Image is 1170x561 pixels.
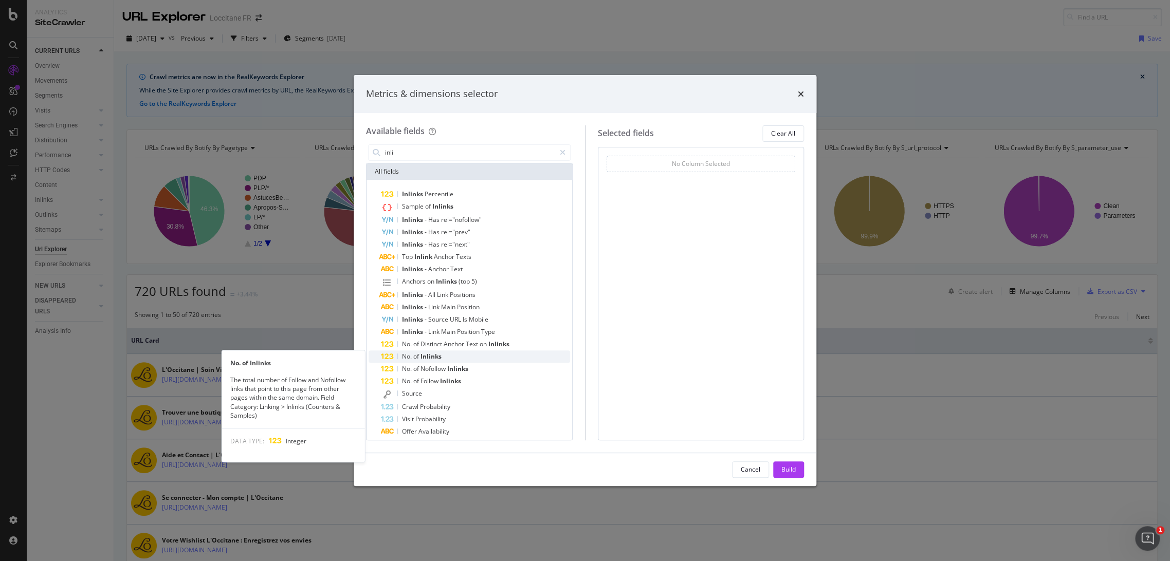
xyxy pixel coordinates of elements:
span: - [425,228,428,236]
span: Distinct [421,340,444,348]
div: Metrics & dimensions selector [366,87,498,101]
span: Positions [450,290,476,299]
span: Inlinks [432,202,453,211]
span: Inlinks [402,327,425,336]
span: of [425,202,432,211]
span: Offer [402,427,418,436]
div: modal [354,75,816,486]
div: Selected fields [598,127,654,139]
span: Position [457,303,480,311]
span: Inlinks [488,340,509,348]
span: Link [428,303,441,311]
span: Anchors [402,277,427,286]
span: Inlinks [440,377,461,385]
span: Inlinks [402,228,425,236]
div: times [798,87,804,101]
div: Cancel [741,465,760,474]
span: - [425,215,428,224]
span: - [425,327,428,336]
button: Cancel [732,461,769,478]
span: Inlinks [421,352,442,361]
span: Link [428,327,441,336]
button: Clear All [762,125,804,142]
span: Crawl [402,402,420,411]
span: Follow [421,377,440,385]
span: No. [402,364,413,373]
span: Availability [418,427,449,436]
span: No. [402,340,413,348]
span: of [413,377,421,385]
div: Clear All [771,129,795,138]
span: Texts [456,252,471,261]
div: No. of Inlinks [222,359,365,367]
span: Anchor [444,340,466,348]
span: Inlinks [447,364,468,373]
span: Top [402,252,414,261]
span: Type [481,327,495,336]
span: Mobile [469,315,488,324]
span: - [425,290,428,299]
span: Probability [415,415,446,423]
span: Visit [402,415,415,423]
span: Anchor [434,252,456,261]
span: Inlinks [402,315,425,324]
span: Link [437,290,450,299]
span: Has [428,215,441,224]
div: Available fields [366,125,425,137]
span: Probability [420,402,450,411]
div: All fields [367,163,572,180]
div: No Column Selected [672,159,730,168]
span: Inlinks [402,290,425,299]
span: Nofollow [421,364,447,373]
span: 5) [471,277,477,286]
span: (top [459,277,471,286]
span: Inlink [414,252,434,261]
span: Inlinks [436,277,459,286]
span: - [425,315,428,324]
span: Inlinks [402,303,425,311]
button: Build [773,461,804,478]
span: No. [402,377,413,385]
span: on [427,277,436,286]
span: Source [402,389,422,398]
span: Anchor [428,265,450,273]
div: The total number of Follow and Nofollow links that point to this page from other pages within the... [222,376,365,420]
div: Build [781,465,796,474]
span: All [428,290,437,299]
span: of [413,364,421,373]
span: URL [450,315,463,324]
span: Inlinks [402,215,425,224]
span: Percentile [425,190,453,198]
span: Sample [402,202,425,211]
span: No. [402,352,413,361]
span: of [413,340,421,348]
span: Is [463,315,469,324]
span: Inlinks [402,190,425,198]
input: Search by field name [384,145,555,160]
span: - [425,265,428,273]
span: Text [450,265,463,273]
span: on [480,340,488,348]
span: - [425,303,428,311]
span: Text [466,340,480,348]
span: Main [441,303,457,311]
span: Has [428,228,441,236]
iframe: Intercom live chat [1135,526,1160,551]
span: Main [441,327,457,336]
span: rel="next" [441,240,470,249]
span: Source [428,315,450,324]
span: Has [428,240,441,249]
span: rel="nofollow" [441,215,482,224]
span: Inlinks [402,265,425,273]
span: rel="prev" [441,228,470,236]
span: Position [457,327,481,336]
span: Inlinks [402,240,425,249]
span: 1 [1156,526,1164,534]
span: of [413,352,421,361]
span: - [425,240,428,249]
